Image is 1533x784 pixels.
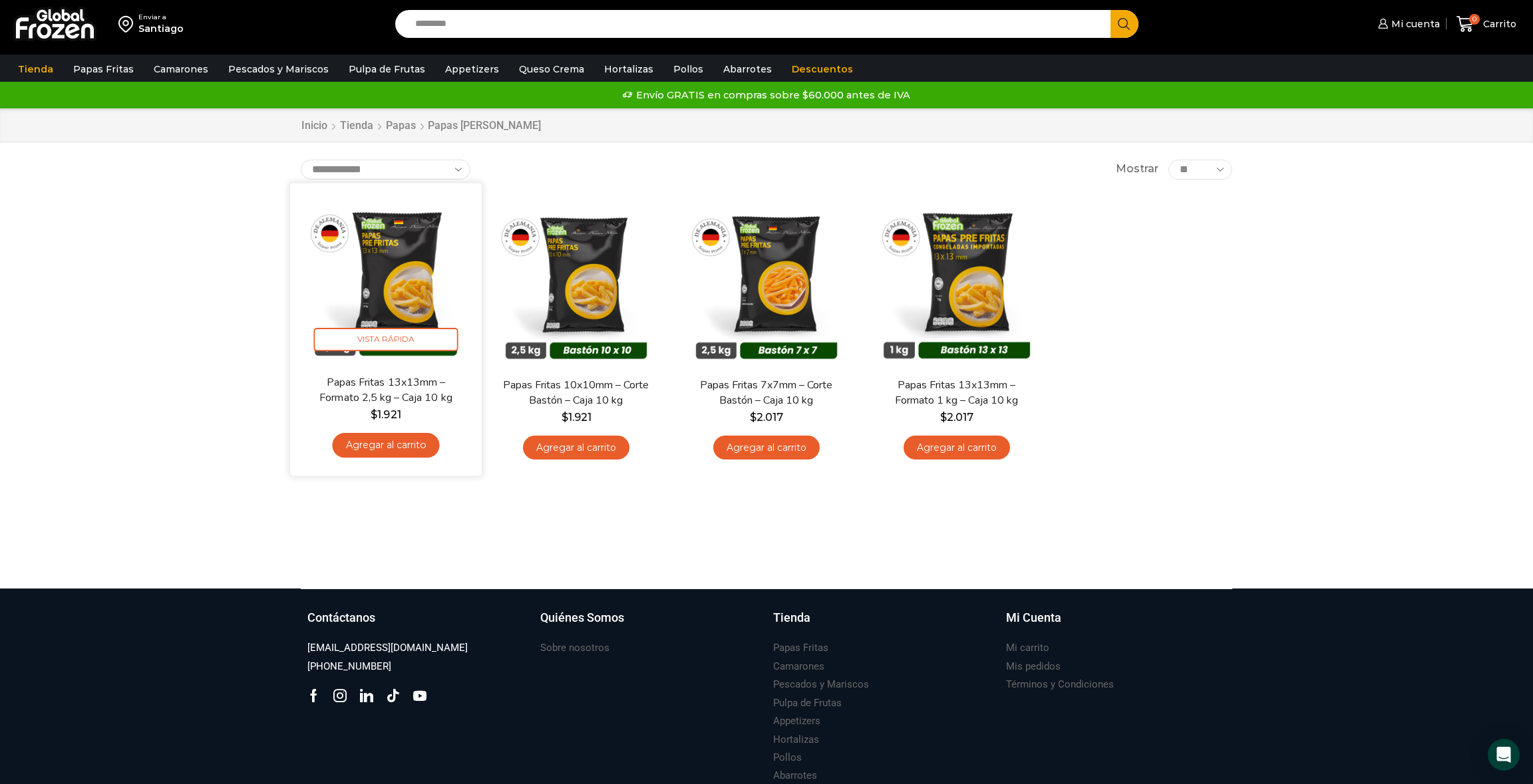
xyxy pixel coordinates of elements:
[339,118,374,134] a: Tienda
[880,378,1033,408] a: Papas Fritas 13x13mm – Formato 1 kg – Caja 10 kg
[118,13,138,35] img: address-field-icon.svg
[1006,676,1114,694] a: Términos y Condiciones
[940,411,973,424] bdi: 2.017
[512,57,591,82] a: Queso Crema
[597,57,660,82] a: Hortalizas
[67,57,140,82] a: Papas Fritas
[773,676,869,694] a: Pescados y Mariscos
[314,328,458,351] span: Vista Rápida
[773,660,824,674] h3: Camarones
[690,378,843,408] a: Papas Fritas 7x7mm – Corte Bastón – Caja 10 kg
[301,160,470,180] select: Pedido de la tienda
[307,660,391,674] h3: [PHONE_NUMBER]
[750,411,783,424] bdi: 2.017
[717,57,778,82] a: Abarrotes
[309,374,463,406] a: Papas Fritas 13x13mm – Formato 2,5 kg – Caja 10 kg
[1006,641,1049,655] h3: Mi carrito
[773,731,819,749] a: Hortalizas
[773,694,842,712] a: Pulpa de Frutas
[773,696,842,710] h3: Pulpa de Frutas
[1006,639,1049,657] a: Mi carrito
[713,436,820,460] a: Agregar al carrito: “Papas Fritas 7x7mm - Corte Bastón - Caja 10 kg”
[773,609,810,626] h3: Tienda
[904,436,1010,460] a: Agregar al carrito: “Papas Fritas 13x13mm - Formato 1 kg - Caja 10 kg”
[371,408,401,420] bdi: 1.921
[773,678,869,692] h3: Pescados y Mariscos
[562,411,592,424] bdi: 1.921
[307,641,468,655] h3: [EMAIL_ADDRESS][DOMAIN_NAME]
[438,57,506,82] a: Appetizers
[562,411,568,424] span: $
[301,118,328,134] a: Inicio
[773,733,819,747] h3: Hortalizas
[1469,14,1480,25] span: 0
[307,639,468,657] a: [EMAIL_ADDRESS][DOMAIN_NAME]
[773,769,817,783] h3: Abarrotes
[773,641,828,655] h3: Papas Fritas
[773,714,820,728] h3: Appetizers
[1006,609,1226,640] a: Mi Cuenta
[222,57,335,82] a: Pescados y Mariscos
[750,411,757,424] span: $
[523,436,629,460] a: Agregar al carrito: “Papas Fritas 10x10mm - Corte Bastón - Caja 10 kg”
[773,658,824,676] a: Camarones
[11,57,60,82] a: Tienda
[773,712,820,730] a: Appetizers
[773,609,993,640] a: Tienda
[307,658,391,676] a: [PHONE_NUMBER]
[500,378,653,408] a: Papas Fritas 10x10mm – Corte Bastón – Caja 10 kg
[667,57,710,82] a: Pollos
[785,57,860,82] a: Descuentos
[540,641,609,655] h3: Sobre nosotros
[1375,11,1440,37] a: Mi cuenta
[138,22,184,35] div: Santiago
[1116,162,1158,177] span: Mostrar
[371,408,377,420] span: $
[1480,17,1516,31] span: Carrito
[307,609,527,640] a: Contáctanos
[147,57,215,82] a: Camarones
[1006,678,1114,692] h3: Términos y Condiciones
[1006,658,1061,676] a: Mis pedidos
[428,119,541,132] h1: Papas [PERSON_NAME]
[1488,739,1520,771] div: Open Intercom Messenger
[540,609,760,640] a: Quiénes Somos
[332,433,439,457] a: Agregar al carrito: “Papas Fritas 13x13mm - Formato 2,5 kg - Caja 10 kg”
[540,639,609,657] a: Sobre nosotros
[773,751,802,765] h3: Pollos
[1388,17,1440,31] span: Mi cuenta
[385,118,417,134] a: Papas
[940,411,947,424] span: $
[342,57,432,82] a: Pulpa de Frutas
[773,749,802,767] a: Pollos
[138,13,184,22] div: Enviar a
[773,639,828,657] a: Papas Fritas
[1453,9,1520,40] a: 0 Carrito
[540,609,624,626] h3: Quiénes Somos
[307,609,375,626] h3: Contáctanos
[1006,660,1061,674] h3: Mis pedidos
[301,118,541,134] nav: Breadcrumb
[1006,609,1061,626] h3: Mi Cuenta
[1110,10,1138,38] button: Search button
